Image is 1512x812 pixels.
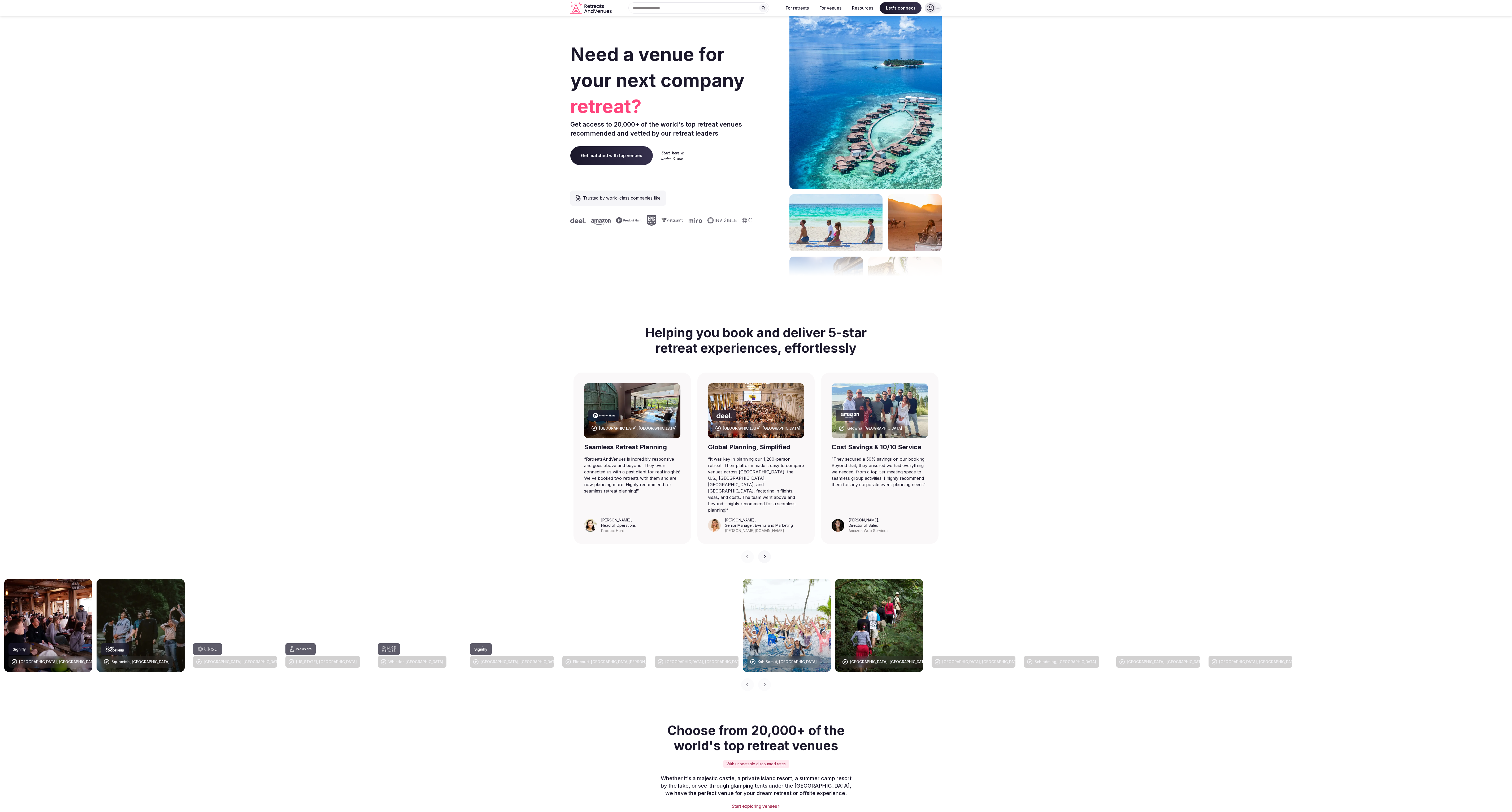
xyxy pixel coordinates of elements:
[846,426,902,431] div: Kelowna, [GEOGRAPHIC_DATA]
[1020,579,1108,672] img: Schladming, Austria
[832,443,928,452] div: Cost Savings & 10/10 Service
[573,659,699,664] div: Elincourt-[GEOGRAPHIC_DATA][PERSON_NAME], [GEOGRAPHIC_DATA]
[570,120,754,138] p: Get access to 20,000+ of the world's top retreat venues recommended and vetted by our retreat lea...
[601,517,636,533] figcaption: ,
[832,456,928,488] blockquote: “ They secured a 50% savings on our booking. Beyond that, they ensured we had everything we neede...
[584,383,680,438] img: Barcelona, Spain
[708,519,721,532] img: Triana Jewell-Lujan
[601,528,636,533] div: Product Hunt
[570,218,586,223] svg: Deel company logo
[789,194,883,251] img: yoga on tropical beach
[466,579,554,672] img: Alentejo, Portugal
[927,579,1015,672] img: Nashville, USA
[583,195,661,201] span: Trusted by world-class companies like
[815,2,846,14] button: For venues
[204,659,281,664] div: [GEOGRAPHIC_DATA], [GEOGRAPHIC_DATA]
[725,517,793,533] figcaption: ,
[481,659,558,664] div: [GEOGRAPHIC_DATA], [GEOGRAPHIC_DATA]
[662,218,683,223] svg: Vistaprint company logo
[654,723,858,753] h2: Choose from 20,000+ of the world's top retreat venues
[97,579,185,672] img: Squamish, Canada
[570,43,745,92] span: Need a venue for your next company
[708,383,804,438] img: Punta Umbria, Spain
[111,659,170,664] div: Squamish, [GEOGRAPHIC_DATA]
[570,2,613,14] a: Visit the homepage
[888,194,942,251] img: woman sitting in back of truck with camels
[570,146,653,165] a: Get matched with top venues
[558,579,646,672] img: Elincourt-Sainte-Marguerite, France
[570,93,754,119] span: retreat?
[661,151,684,160] img: Start here in under 5 min
[1204,579,1292,672] img: Huntsville, USA
[707,217,737,224] svg: Invisible company logo
[601,523,636,528] div: Head of Operations
[716,413,732,418] svg: Deel company logo
[725,523,793,528] div: Senior Manager, Events and Marketing
[1127,659,1204,664] div: [GEOGRAPHIC_DATA], [GEOGRAPHIC_DATA]
[1219,659,1297,664] div: [GEOGRAPHIC_DATA], [GEOGRAPHIC_DATA]
[584,456,680,494] blockquote: “ RetreatsAndVenues is incredibly responsive and goes above and beyond. They even connected us wi...
[654,775,858,797] p: Whether it's a majestic castle, a private island resort, a summer camp resort by the lake, or see...
[19,659,97,664] div: [GEOGRAPHIC_DATA], [GEOGRAPHIC_DATA]
[725,528,793,533] div: [PERSON_NAME][DOMAIN_NAME]
[584,519,597,532] img: Leeann Trang
[723,426,800,431] div: [GEOGRAPHIC_DATA], [GEOGRAPHIC_DATA]
[647,215,656,226] svg: Epic Games company logo
[708,456,804,513] blockquote: “ It was key in planning our 1,200-person retreat. Their platform made it easy to compare venues ...
[388,659,443,664] div: Whistler, [GEOGRAPHIC_DATA]
[13,646,26,652] svg: Signify company logo
[942,659,1020,664] div: [GEOGRAPHIC_DATA], [GEOGRAPHIC_DATA]
[832,383,928,438] img: Kelowna, Canada
[849,518,878,522] cite: [PERSON_NAME]
[758,659,817,664] div: Koh Samui, [GEOGRAPHIC_DATA]
[601,518,631,522] cite: [PERSON_NAME]
[296,659,357,664] div: [US_STATE], [GEOGRAPHIC_DATA]
[849,523,888,528] div: Director of Sales
[708,443,804,452] div: Global Planning, Simplified
[4,579,92,672] img: Alentejo, Portugal
[189,579,277,672] img: Lombardy, Italy
[373,579,462,672] img: Whistler, Canada
[281,579,369,672] img: New York, USA
[832,519,844,532] img: Sonia Singh
[1112,579,1200,672] img: Hanoi, Vietnam
[584,443,680,452] div: Seamless Retreat Planning
[850,659,927,664] div: [GEOGRAPHIC_DATA], [GEOGRAPHIC_DATA]
[570,2,613,14] svg: Retreats and Venues company logo
[599,426,676,431] div: [GEOGRAPHIC_DATA], [GEOGRAPHIC_DATA]
[723,760,789,768] div: With unbeatable discounted rates
[290,646,311,652] svg: LeagueApps company logo
[689,218,702,223] svg: Miro company logo
[743,579,831,672] img: Koh Samui, Thailand
[650,579,738,672] img: Puerto Viejo, Costa Rica
[781,2,813,14] button: For retreats
[880,2,922,14] span: Let's connect
[1035,659,1096,664] div: Schladming, [GEOGRAPHIC_DATA]
[849,528,888,533] div: Amazon Web Services
[848,2,877,14] button: Resources
[835,579,923,672] img: Bali, Indonesia
[474,646,488,652] svg: Signify company logo
[665,659,743,664] div: [GEOGRAPHIC_DATA], [GEOGRAPHIC_DATA]
[570,803,942,809] a: Start exploring venues
[725,518,755,522] cite: [PERSON_NAME]
[849,517,888,533] figcaption: ,
[637,319,875,362] h2: Helping you book and deliver 5-star retreat experiences, effortlessly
